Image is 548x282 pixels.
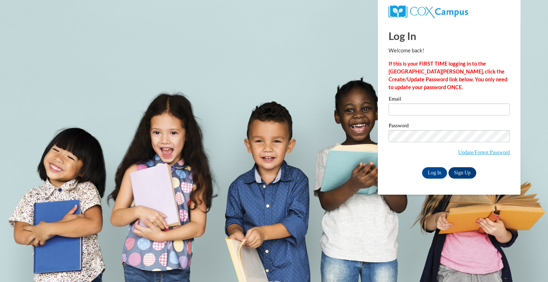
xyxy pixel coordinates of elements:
label: Password [389,123,510,130]
strong: If this is your FIRST TIME logging in to the [GEOGRAPHIC_DATA][PERSON_NAME], click the Create/Upd... [389,61,507,90]
a: Update/Forgot Password [458,149,510,155]
label: Email [389,96,510,103]
p: Welcome back! [389,47,510,55]
a: Sign Up [448,167,476,179]
input: Log In [422,167,447,179]
img: COX Campus [389,5,468,18]
h1: Log In [389,29,510,43]
a: COX Campus [389,8,468,14]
